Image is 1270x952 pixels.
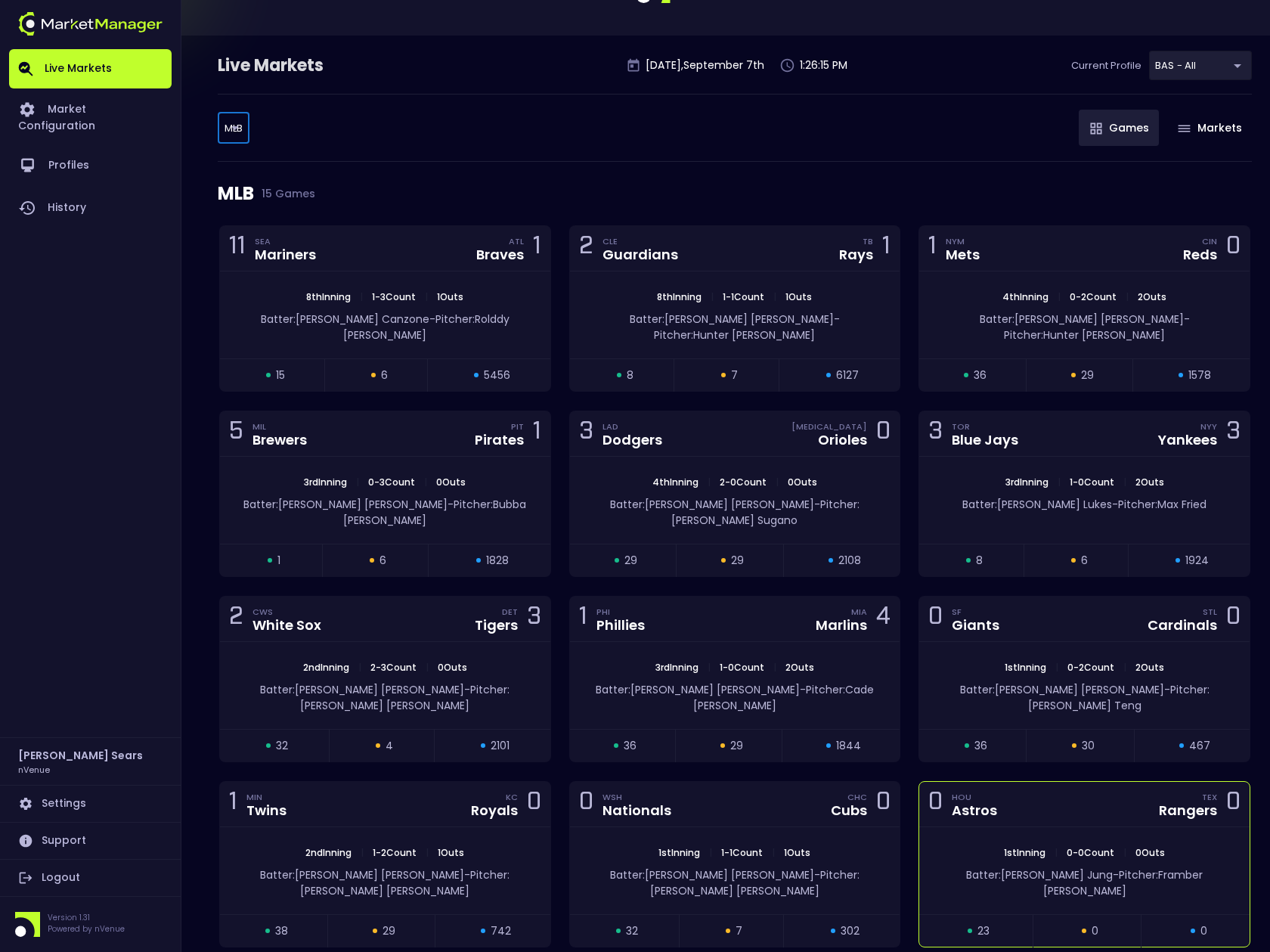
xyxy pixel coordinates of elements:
[383,923,395,939] span: 29
[448,497,454,512] span: -
[579,790,593,818] div: 0
[818,433,867,447] div: Orioles
[976,553,983,569] span: 8
[1131,846,1169,859] span: 0 Outs
[1119,661,1131,674] span: |
[962,497,1112,512] span: Batter: [PERSON_NAME] Lukes
[654,327,815,343] span: Pitcher: Hunter [PERSON_NAME]
[671,497,860,528] span: Pitcher: [PERSON_NAME] Sugano
[48,912,125,923] p: Version 1.31
[650,867,860,898] span: Pitcher: [PERSON_NAME] [PERSON_NAME]
[475,619,518,632] div: Tigers
[736,923,742,939] span: 7
[343,312,510,343] span: Pitcher: Rolddy [PERSON_NAME]
[254,188,315,200] span: 15 Games
[800,57,847,73] p: 1:26:15 PM
[229,420,243,448] div: 5
[229,605,243,633] div: 2
[475,433,524,447] div: Pirates
[484,367,510,383] span: 5456
[276,367,285,383] span: 15
[1065,476,1119,488] span: 1 - 0 Count
[791,420,867,433] div: [MEDICAL_DATA]
[652,290,706,303] span: 8th Inning
[533,420,541,448] div: 1
[731,553,744,569] span: 29
[610,867,814,882] span: Batter: [PERSON_NAME] [PERSON_NAME]
[9,786,172,822] a: Settings
[18,764,50,775] h3: nVenue
[781,661,819,674] span: 2 Outs
[602,420,662,433] div: LAD
[602,248,678,262] div: Guardians
[596,619,645,632] div: Phillies
[509,235,524,247] div: ATL
[1090,122,1102,135] img: gameIcon
[9,823,172,859] a: Support
[771,476,783,488] span: |
[648,476,703,488] span: 4th Inning
[624,738,637,754] span: 36
[1226,605,1241,633] div: 0
[420,290,432,303] span: |
[834,312,840,327] span: -
[1063,661,1119,674] span: 0 - 2 Count
[9,49,172,88] a: Live Markets
[783,476,822,488] span: 0 Outs
[464,682,470,697] span: -
[9,860,172,896] a: Logout
[261,312,429,327] span: Batter: [PERSON_NAME] Canzone
[366,661,421,674] span: 2 - 3 Count
[1000,661,1051,674] span: 1st Inning
[429,312,435,327] span: -
[1051,661,1063,674] span: |
[651,661,703,674] span: 3rd Inning
[693,682,874,713] span: Pitcher: Cade [PERSON_NAME]
[1149,51,1252,80] div: BAS - All
[1121,290,1133,303] span: |
[602,804,671,817] div: Nationals
[381,367,388,383] span: 6
[814,867,820,882] span: -
[1226,420,1241,448] div: 3
[1178,125,1191,132] img: gameIcon
[980,312,1184,327] span: Batter: [PERSON_NAME] [PERSON_NAME]
[1050,846,1062,859] span: |
[841,923,860,939] span: 302
[275,923,288,939] span: 38
[731,367,738,383] span: 7
[1092,923,1098,939] span: 0
[299,661,354,674] span: 2nd Inning
[952,791,997,803] div: HOU
[1148,619,1217,632] div: Cardinals
[998,290,1053,303] span: 4th Inning
[646,57,764,73] p: [DATE] , September 7 th
[703,476,715,488] span: |
[252,433,307,447] div: Brewers
[9,88,172,144] a: Market Configuration
[952,433,1018,447] div: Blue Jays
[229,234,246,262] div: 11
[1164,682,1170,697] span: -
[999,846,1050,859] span: 1st Inning
[863,235,873,247] div: TB
[1202,791,1217,803] div: TEX
[1183,248,1217,262] div: Reds
[354,661,366,674] span: |
[839,248,873,262] div: Rays
[1189,738,1210,754] span: 467
[421,846,433,859] span: |
[928,420,943,448] div: 3
[974,738,987,754] span: 36
[432,476,470,488] span: 0 Outs
[781,290,816,303] span: 1 Outs
[717,846,767,859] span: 1 - 1 Count
[1043,867,1203,898] span: Pitcher: Framber [PERSON_NAME]
[769,290,781,303] span: |
[831,804,867,817] div: Cubs
[218,113,249,144] div: BAS - All
[1001,476,1053,488] span: 3rd Inning
[579,420,593,448] div: 3
[1081,367,1094,383] span: 29
[847,791,867,803] div: CHC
